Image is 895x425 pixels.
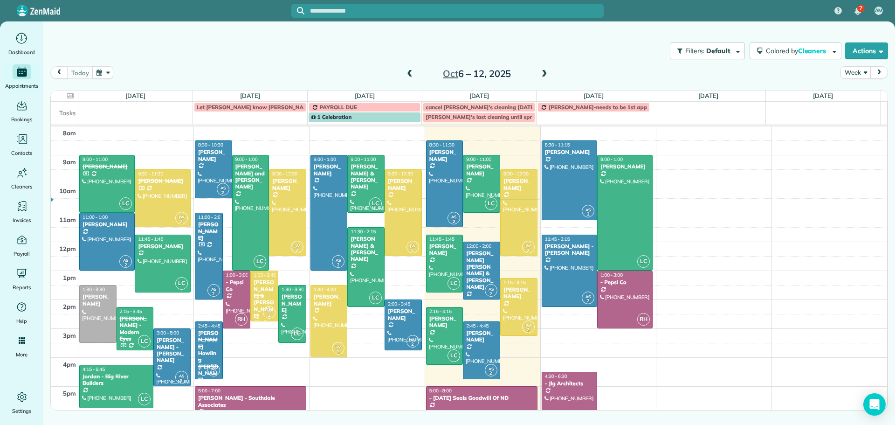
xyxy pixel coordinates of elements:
[311,113,352,120] span: 1 Celebration
[665,42,745,59] a: Filters: Default
[197,104,366,111] span: Let [PERSON_NAME] know [PERSON_NAME] isn't coming [DATE]
[12,406,32,416] span: Settings
[119,197,132,210] span: LC
[466,243,491,249] span: 12:00 - 2:00
[156,337,188,364] div: [PERSON_NAME] - [PERSON_NAME]
[4,199,40,225] a: Invoices
[503,178,535,191] div: [PERSON_NAME]
[670,42,745,59] button: Filters: Default
[138,393,151,405] span: LC
[294,243,300,248] span: JW
[281,293,303,314] div: [PERSON_NAME]
[4,31,40,57] a: Dashboard
[523,326,534,334] small: 2
[138,243,187,250] div: [PERSON_NAME]
[198,214,223,220] span: 11:00 - 2:00
[313,163,345,177] div: [PERSON_NAME]
[698,92,718,99] a: [DATE]
[8,48,35,57] span: Dashboard
[254,255,266,268] span: LC
[63,129,76,137] span: 8am
[870,66,888,79] button: next
[469,92,489,99] a: [DATE]
[211,366,216,371] span: AS
[503,171,529,177] span: 9:30 - 12:30
[176,217,187,226] small: 2
[253,279,275,319] div: [PERSON_NAME] & [PERSON_NAME]
[447,349,460,362] span: LC
[82,163,132,170] div: [PERSON_NAME]
[407,340,419,349] small: 2
[410,337,415,342] span: AS
[429,149,461,162] div: [PERSON_NAME]
[387,178,419,191] div: [PERSON_NAME]
[845,42,888,59] button: Actions
[120,261,131,270] small: 2
[291,327,303,340] span: LC
[549,104,668,111] span: [PERSON_NAME]-needs to be 1st appt of day.
[545,142,570,148] span: 8:30 - 11:15
[220,185,226,190] span: AS
[4,232,40,258] a: Payroll
[179,373,184,378] span: AS
[350,163,382,190] div: [PERSON_NAME] & [PERSON_NAME]
[63,303,76,310] span: 2pm
[314,286,336,293] span: 1:30 - 4:00
[282,286,304,293] span: 1:30 - 3:30
[59,187,76,195] span: 10am
[297,7,304,14] svg: Focus search
[4,165,40,191] a: Cleaners
[466,156,491,162] span: 9:00 - 11:00
[637,313,650,326] span: RH
[600,156,623,162] span: 9:00 - 1:00
[485,197,497,210] span: LC
[82,373,151,387] div: Jordan - Big River Builders
[13,216,31,225] span: Invoices
[426,104,536,111] span: cancel [PERSON_NAME]'s cleaning [DATE]
[706,47,731,55] span: Default
[875,7,883,14] span: AM
[272,178,303,191] div: [PERSON_NAME]
[410,243,416,248] span: JW
[355,92,375,99] a: [DATE]
[272,171,297,177] span: 9:30 - 12:30
[489,366,494,371] span: AS
[544,243,594,257] div: [PERSON_NAME] - [PERSON_NAME]
[429,395,535,401] div: - [DATE] Seals Goodwill Of ND
[125,92,145,99] a: [DATE]
[176,376,187,385] small: 2
[582,210,594,219] small: 2
[544,380,594,387] div: - Jlg Architects
[332,261,344,270] small: 2
[369,292,382,304] span: LC
[4,390,40,416] a: Settings
[600,279,650,286] div: - Pepsi Co
[503,286,535,300] div: [PERSON_NAME]
[67,66,93,79] button: today
[211,286,216,292] span: AS
[123,258,128,263] span: AS
[179,214,185,219] span: JW
[407,246,419,255] small: 2
[11,182,32,191] span: Cleaners
[266,308,272,314] span: JW
[4,300,40,326] a: Help
[336,258,341,263] span: AS
[429,308,452,314] span: 2:15 - 4:15
[813,92,833,99] a: [DATE]
[582,297,594,306] small: 2
[600,272,623,278] span: 1:00 - 3:00
[863,393,886,416] div: Open Intercom Messenger
[198,142,223,148] span: 8:30 - 10:30
[291,246,303,255] small: 2
[83,286,105,293] span: 1:30 - 3:30
[451,214,456,219] span: AS
[175,277,188,290] span: LC
[388,301,410,307] span: 2:00 - 3:45
[545,236,570,242] span: 11:45 - 2:15
[59,245,76,252] span: 12pm
[525,323,531,328] span: JW
[198,330,220,383] div: [PERSON_NAME] Howling [PERSON_NAME]
[63,361,76,368] span: 4pm
[50,66,68,79] button: prev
